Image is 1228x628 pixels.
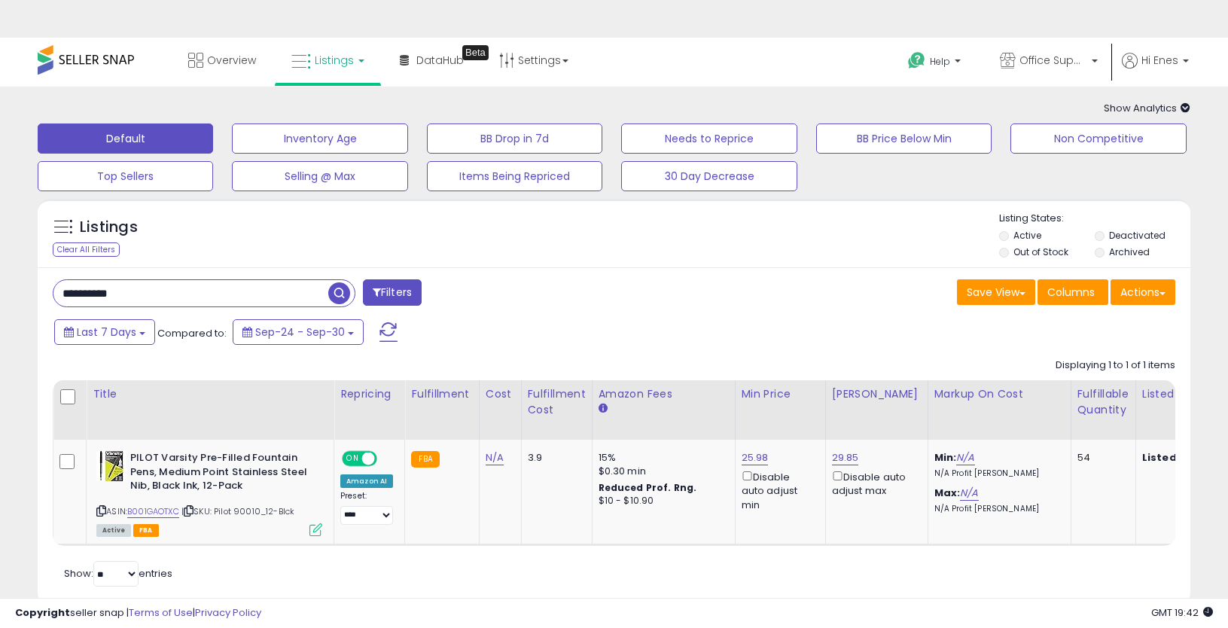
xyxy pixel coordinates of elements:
button: Actions [1111,279,1175,305]
button: Save View [957,279,1035,305]
a: N/A [486,450,504,465]
a: B001GAOTXC [127,505,179,518]
a: Terms of Use [129,605,193,620]
div: 3.9 [528,451,580,465]
button: Top Sellers [38,161,213,191]
button: Filters [363,279,422,306]
span: Office Suppliers [1019,53,1087,68]
b: Min: [934,450,957,465]
span: Help [930,55,950,68]
div: seller snap | | [15,606,261,620]
div: $10 - $10.90 [599,495,724,508]
h5: Listings [80,217,138,238]
a: DataHub [389,38,475,83]
button: Selling @ Max [232,161,407,191]
span: 2025-10-10 19:42 GMT [1151,605,1213,620]
button: BB Drop in 7d [427,123,602,154]
a: Overview [177,38,267,83]
div: Preset: [340,491,393,525]
b: Reduced Prof. Rng. [599,481,697,494]
span: Compared to: [157,326,227,340]
a: Hi Enes [1122,53,1189,87]
label: Deactivated [1109,229,1166,242]
span: Overview [207,53,256,68]
small: FBA [411,451,439,468]
span: Show: entries [64,566,172,581]
div: Repricing [340,386,398,402]
a: Help [896,40,976,87]
span: Hi Enes [1141,53,1178,68]
a: 29.85 [832,450,859,465]
strong: Copyright [15,605,70,620]
div: [PERSON_NAME] [832,386,922,402]
div: ASIN: [96,451,322,535]
span: Columns [1047,285,1095,300]
span: Show Analytics [1104,101,1190,115]
a: 25.98 [742,450,769,465]
div: Amazon Fees [599,386,729,402]
span: DataHub [416,53,464,68]
div: $0.30 min [599,465,724,478]
span: FBA [133,524,159,537]
img: 51OiLgfscsL._SL40_.jpg [96,451,126,481]
div: Min Price [742,386,819,402]
b: PILOT Varsity Pre-Filled Fountain Pens, Medium Point Stainless Steel Nib, Black Ink, 12-Pack [130,451,313,497]
div: Title [93,386,328,402]
span: All listings currently available for purchase on Amazon [96,524,131,537]
button: Last 7 Days [54,319,155,345]
th: The percentage added to the cost of goods (COGS) that forms the calculator for Min & Max prices. [928,380,1071,440]
button: Columns [1038,279,1108,305]
button: BB Price Below Min [816,123,992,154]
div: 54 [1077,451,1124,465]
i: Get Help [907,51,926,70]
p: N/A Profit [PERSON_NAME] [934,468,1059,479]
span: Last 7 Days [77,325,136,340]
button: Default [38,123,213,154]
button: Inventory Age [232,123,407,154]
p: N/A Profit [PERSON_NAME] [934,504,1059,514]
span: ON [343,453,362,465]
button: Sep-24 - Sep-30 [233,319,364,345]
div: Disable auto adjust max [832,468,916,498]
button: Non Competitive [1010,123,1186,154]
p: Listing States: [999,212,1190,226]
a: N/A [960,486,978,501]
div: Disable auto adjust min [742,468,814,512]
small: Amazon Fees. [599,402,608,416]
button: 30 Day Decrease [621,161,797,191]
a: Settings [488,38,580,83]
div: Markup on Cost [934,386,1065,402]
label: Archived [1109,245,1150,258]
button: Items Being Repriced [427,161,602,191]
a: Privacy Policy [195,605,261,620]
div: Fulfillment Cost [528,386,586,418]
label: Active [1013,229,1041,242]
div: 15% [599,451,724,465]
div: Fulfillment [411,386,472,402]
div: Tooltip anchor [462,45,489,60]
span: Listings [315,53,354,68]
a: N/A [956,450,974,465]
span: | SKU: Pilot 90010_12-Blck [181,505,294,517]
div: Fulfillable Quantity [1077,386,1129,418]
span: Sep-24 - Sep-30 [255,325,345,340]
div: Cost [486,386,515,402]
a: Office Suppliers [989,38,1109,87]
div: Amazon AI [340,474,393,488]
div: Displaying 1 to 1 of 1 items [1056,358,1175,373]
b: Max: [934,486,961,500]
div: Clear All Filters [53,242,120,257]
a: Listings [280,38,376,83]
button: Needs to Reprice [621,123,797,154]
label: Out of Stock [1013,245,1068,258]
b: Listed Price: [1142,450,1211,465]
span: OFF [375,453,399,465]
